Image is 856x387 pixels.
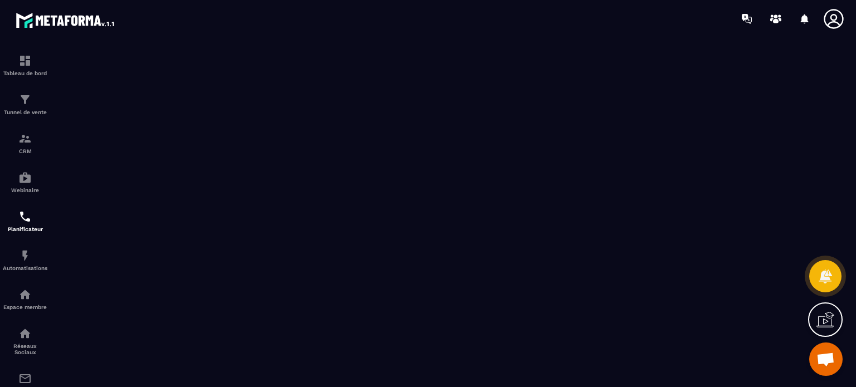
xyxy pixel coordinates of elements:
[18,249,32,262] img: automations
[3,85,47,124] a: formationformationTunnel de vente
[3,343,47,355] p: Réseaux Sociaux
[3,319,47,364] a: social-networksocial-networkRéseaux Sociaux
[18,372,32,385] img: email
[3,46,47,85] a: formationformationTableau de bord
[3,148,47,154] p: CRM
[3,241,47,280] a: automationsautomationsAutomatisations
[3,124,47,163] a: formationformationCRM
[16,10,116,30] img: logo
[3,187,47,193] p: Webinaire
[18,171,32,184] img: automations
[3,70,47,76] p: Tableau de bord
[3,304,47,310] p: Espace membre
[18,210,32,223] img: scheduler
[3,265,47,271] p: Automatisations
[3,163,47,202] a: automationsautomationsWebinaire
[3,202,47,241] a: schedulerschedulerPlanificateur
[3,109,47,115] p: Tunnel de vente
[18,327,32,340] img: social-network
[18,288,32,301] img: automations
[3,280,47,319] a: automationsautomationsEspace membre
[18,93,32,106] img: formation
[3,226,47,232] p: Planificateur
[18,132,32,145] img: formation
[809,342,843,376] a: Ouvrir le chat
[18,54,32,67] img: formation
